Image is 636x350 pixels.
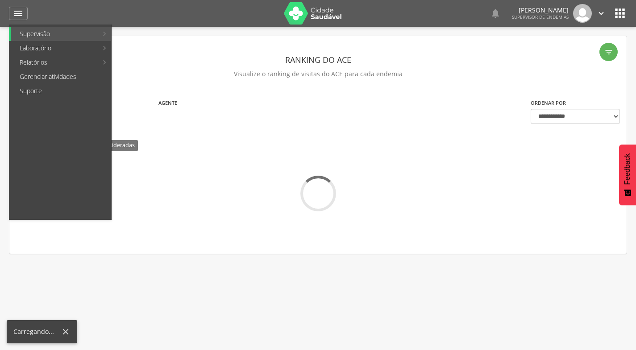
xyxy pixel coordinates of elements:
i:  [13,8,24,19]
a: Gerenciar atividades [11,70,111,84]
a: Relatórios [11,55,98,70]
a:  [490,4,501,23]
header: Ranking do ACE [16,52,620,68]
i:  [613,6,627,21]
button: Feedback - Mostrar pesquisa [619,144,636,205]
a: Suporte [11,84,111,98]
a:  [596,4,606,23]
p: [PERSON_NAME] [512,7,569,13]
p: Visualize o ranking de visitas do ACE para cada endemia [16,68,620,80]
label: Agente [158,99,177,107]
div: Filtro [599,43,618,61]
a: Supervisão [11,27,98,41]
label: Ordenar por [531,99,566,107]
span: Feedback [624,153,632,185]
span: Supervisor de Endemias [512,14,569,20]
a: Laboratório [11,41,98,55]
i:  [604,48,613,57]
a:  [9,7,28,20]
i:  [596,8,606,18]
i:  [490,8,501,19]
